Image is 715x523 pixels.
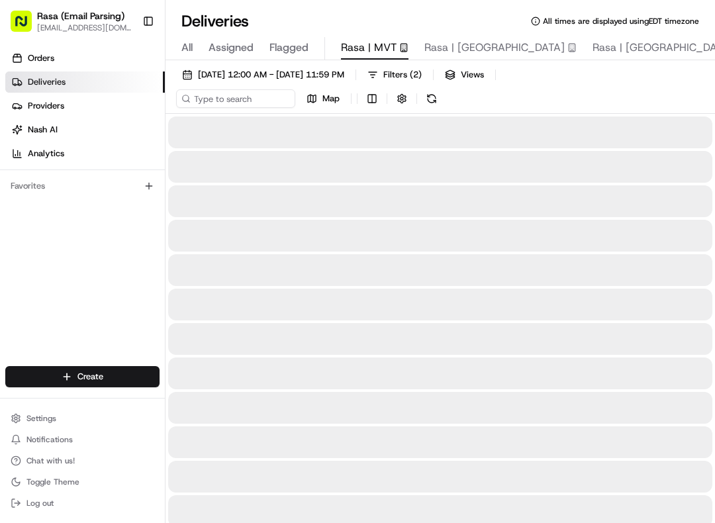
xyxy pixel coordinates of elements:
[41,205,109,216] span: Klarizel Pensader
[28,76,66,88] span: Deliveries
[361,66,428,84] button: Filters(2)
[28,126,52,150] img: 1724597045416-56b7ee45-8013-43a0-a6f9-03cb97ddad50
[5,366,160,387] button: Create
[28,148,64,160] span: Analytics
[13,172,85,183] div: Past conversations
[26,242,37,252] img: 1736555255976-a54dd68f-1ca7-489b-9aae-adbdc363a1c4
[341,40,397,56] span: Rasa | MVT
[5,143,165,164] a: Analytics
[198,69,344,81] span: [DATE] 12:00 AM - [DATE] 11:59 PM
[5,5,137,37] button: Rasa (Email Parsing)[EMAIL_ADDRESS][DOMAIN_NAME]
[26,206,37,216] img: 1736555255976-a54dd68f-1ca7-489b-9aae-adbdc363a1c4
[13,13,40,40] img: Nash
[107,291,218,314] a: 💻API Documentation
[383,69,422,81] span: Filters
[77,371,103,383] span: Create
[410,69,422,81] span: ( 2 )
[117,241,144,252] span: [DATE]
[26,498,54,508] span: Log out
[205,169,241,185] button: See all
[93,328,160,338] a: Powered byPylon
[5,494,160,512] button: Log out
[28,52,54,64] span: Orders
[225,130,241,146] button: Start new chat
[461,69,484,81] span: Views
[37,23,132,33] button: [EMAIL_ADDRESS][DOMAIN_NAME]
[125,296,213,309] span: API Documentation
[543,16,699,26] span: All times are displayed using EDT timezone
[422,89,441,108] button: Refresh
[269,40,309,56] span: Flagged
[5,452,160,470] button: Chat with us!
[8,291,107,314] a: 📗Knowledge Base
[301,89,346,108] button: Map
[132,328,160,338] span: Pylon
[13,228,34,250] img: Liam S.
[26,455,75,466] span: Chat with us!
[5,95,165,117] a: Providers
[26,296,101,309] span: Knowledge Base
[28,124,58,136] span: Nash AI
[5,430,160,449] button: Notifications
[119,205,146,216] span: [DATE]
[28,100,64,112] span: Providers
[176,66,350,84] button: [DATE] 12:00 AM - [DATE] 11:59 PM
[439,66,490,84] button: Views
[424,40,565,56] span: Rasa | [GEOGRAPHIC_DATA]
[181,11,249,32] h1: Deliveries
[5,71,165,93] a: Deliveries
[26,434,73,445] span: Notifications
[5,175,160,197] div: Favorites
[5,48,165,69] a: Orders
[26,413,56,424] span: Settings
[13,193,34,214] img: Klarizel Pensader
[5,119,165,140] a: Nash AI
[181,40,193,56] span: All
[34,85,218,99] input: Clear
[60,140,182,150] div: We're available if you need us!
[13,53,241,74] p: Welcome 👋
[13,126,37,150] img: 1736555255976-a54dd68f-1ca7-489b-9aae-adbdc363a1c4
[13,297,24,308] div: 📗
[60,126,217,140] div: Start new chat
[5,473,160,491] button: Toggle Theme
[209,40,254,56] span: Assigned
[26,477,79,487] span: Toggle Theme
[41,241,107,252] span: [PERSON_NAME]
[112,297,122,308] div: 💻
[322,93,340,105] span: Map
[176,89,295,108] input: Type to search
[110,241,115,252] span: •
[37,9,124,23] button: Rasa (Email Parsing)
[112,205,117,216] span: •
[5,409,160,428] button: Settings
